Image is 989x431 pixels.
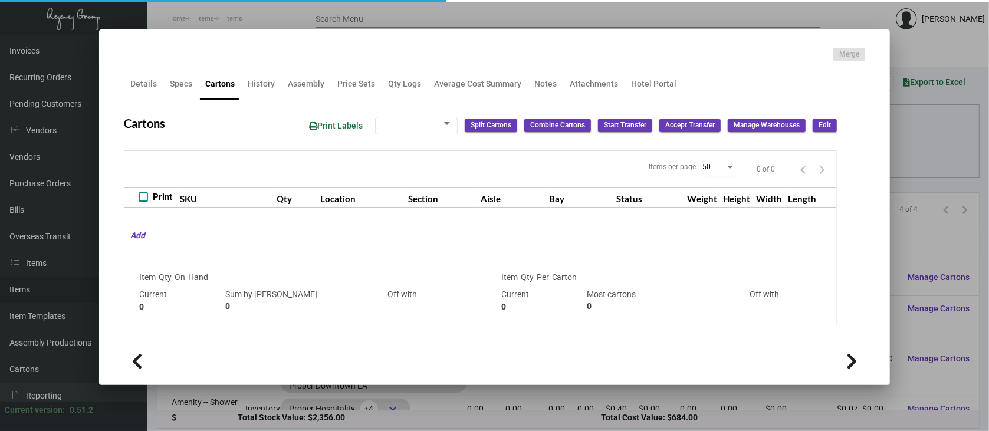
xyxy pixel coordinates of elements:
span: Print Labels [309,121,363,130]
div: Sum by [PERSON_NAME] [225,288,357,313]
button: Accept Transfer [659,119,721,132]
button: Next page [813,160,832,179]
div: Hotel Portal [631,78,676,90]
div: Average Cost Summary [434,78,521,90]
button: Print Labels [300,114,372,136]
span: Start Transfer [604,120,646,130]
th: Width [753,187,785,208]
div: Most cartons [587,288,719,313]
p: Per [537,271,549,284]
span: Print [153,190,172,204]
span: Combine Cartons [530,120,585,130]
button: Manage Warehouses [728,119,806,132]
button: Merge [833,48,865,61]
h2: History [124,340,163,354]
div: Assembly [288,78,324,90]
p: On [175,271,185,284]
th: Status [613,187,684,208]
th: Aisle [478,187,546,208]
div: Qty Logs [388,78,421,90]
span: Manage Warehouses [734,120,800,130]
p: Hand [188,271,208,284]
div: Specs [170,78,192,90]
button: Split Cartons [465,119,517,132]
div: Details [130,78,157,90]
mat-select: Items per page: [702,162,735,172]
div: History [248,78,275,90]
th: Length [785,187,819,208]
th: Height [720,187,753,208]
div: 0.51.2 [70,404,93,416]
div: Current [139,288,219,313]
div: Off with [363,288,443,313]
div: Items per page: [649,162,698,172]
button: Combine Cartons [524,119,591,132]
th: Weight [684,187,720,208]
div: Current [501,288,581,313]
h2: Cartons [124,116,165,130]
p: Carton [552,271,577,284]
th: Qty [274,187,318,208]
th: Bay [547,187,614,208]
span: Split Cartons [471,120,511,130]
div: Current version: [5,404,65,416]
p: Item [501,271,518,284]
div: Notes [534,78,557,90]
button: Edit [813,119,837,132]
div: Price Sets [337,78,375,90]
div: 0 of 0 [757,164,775,175]
button: Start Transfer [598,119,652,132]
span: Edit [819,120,831,130]
div: Attachments [570,78,618,90]
span: Merge [839,50,859,60]
th: Location [317,187,405,208]
button: Previous page [794,160,813,179]
span: 50 [702,163,711,171]
p: Qty [159,271,172,284]
span: Accept Transfer [665,120,715,130]
div: Cartons [205,78,235,90]
th: SKU [177,187,273,208]
p: Item [139,271,156,284]
th: Section [406,187,478,208]
div: Off with [724,288,804,313]
p: Qty [521,271,534,284]
mat-hint: Add [124,229,145,242]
